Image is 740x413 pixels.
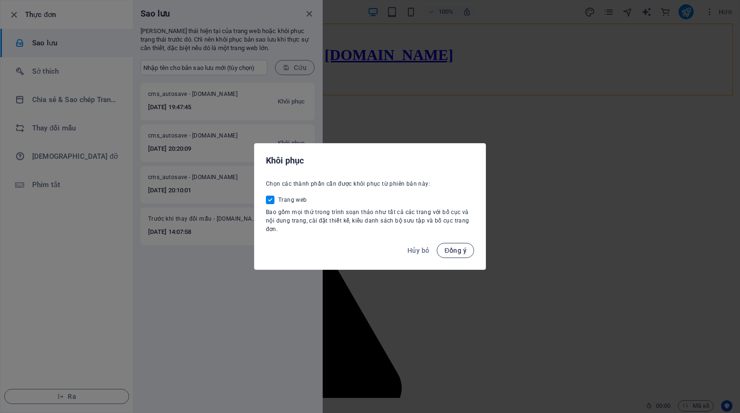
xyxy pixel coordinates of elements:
button: Đồng ý [437,243,474,258]
a: Bỏ qua nội dung chính [4,4,75,12]
button: Hủy bỏ [404,243,433,258]
font: Chọn các thành phần cần được khôi phục từ phiên bản này: [266,181,430,187]
font: Đồng ý [444,247,467,254]
font: Khôi phục [266,155,304,165]
font: Hủy bỏ [407,247,429,254]
font: Trang web [278,197,307,203]
font: Bao gồm mọi thứ trong trình soạn thảo như tất cả các trang với bố cục và nội dung trang, cài đặt ... [266,209,469,232]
